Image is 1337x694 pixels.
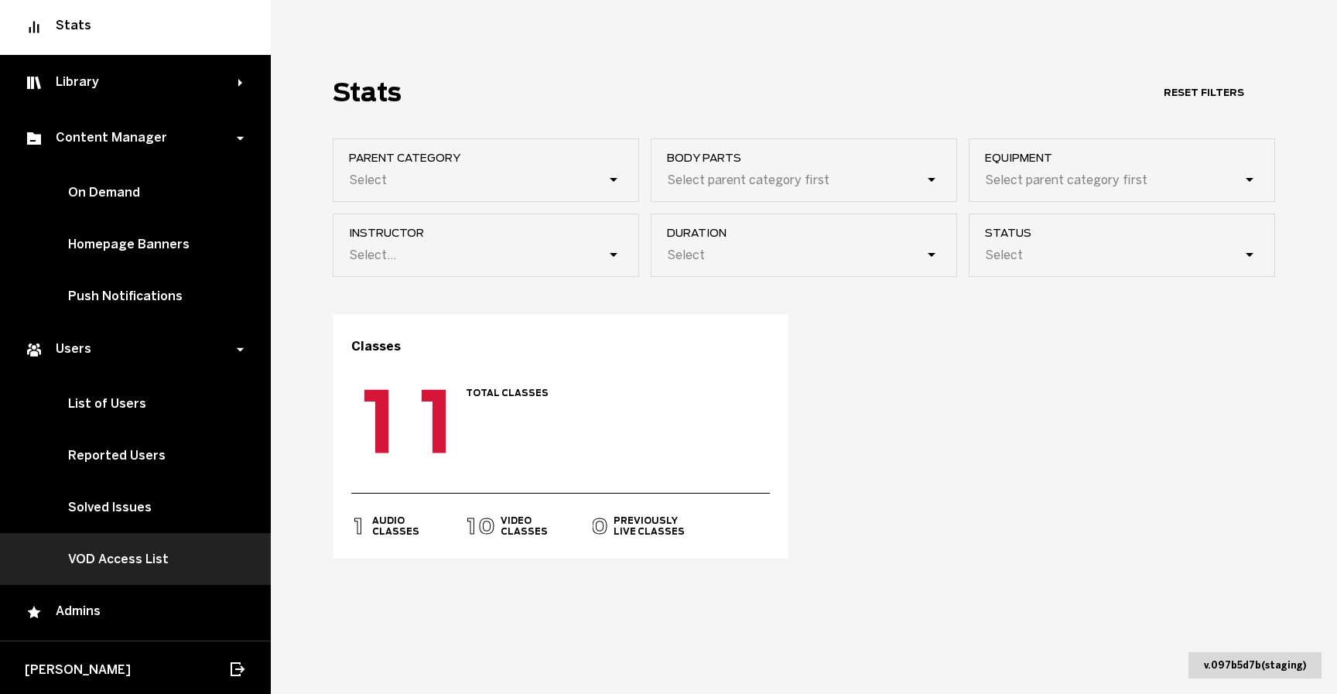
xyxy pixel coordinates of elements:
div: Content Manager [25,129,238,148]
div: Library [25,74,238,92]
span: 1 [405,371,470,473]
span: Equipment [985,152,1274,164]
div: Users [25,340,238,359]
div: Select [667,248,705,262]
h1: Stats [333,77,402,108]
h4: Total Classes [466,388,549,398]
h4: Audio Classes [372,515,419,537]
div: Admins [25,603,246,622]
span: 0 [591,513,608,539]
div: Select [349,173,387,187]
span: 1 [347,371,413,473]
button: Log out [220,652,254,686]
div: v. 097b5d7b ( staging ) [1188,652,1322,679]
span: 0 [478,513,495,539]
span: Body parts [667,152,956,164]
div: Stats [25,18,246,36]
h4: Previously Live Classes [614,515,685,537]
button: Reset Filters [1133,79,1275,106]
span: Parent Category [349,152,638,164]
div: Select... [349,248,396,262]
span: instructor [349,227,638,239]
h4: Video Classes [501,515,548,537]
span: 1 [350,513,368,539]
span: 1 [463,513,480,539]
span: [PERSON_NAME] [25,662,131,677]
span: duration [667,227,956,239]
h3: Classes [351,339,770,354]
span: Status [985,227,1274,239]
div: Select [985,248,1023,262]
